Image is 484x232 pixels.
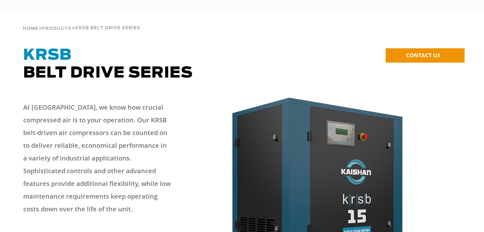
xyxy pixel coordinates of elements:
div: > > [23,10,140,34]
span: Belt Drive Series [23,48,193,81]
span: Products [42,27,72,31]
span: Home [23,27,39,31]
a: Home [23,25,39,31]
span: krsb belt drive series [75,26,140,30]
span: CONTACT US [406,51,440,59]
span: KRSB [23,48,72,63]
a: Products [42,25,72,31]
a: CONTACT US [386,48,465,63]
p: At [GEOGRAPHIC_DATA], we know how crucial compressed air is to your operation. Our KRSB belt-driv... [23,101,172,215]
